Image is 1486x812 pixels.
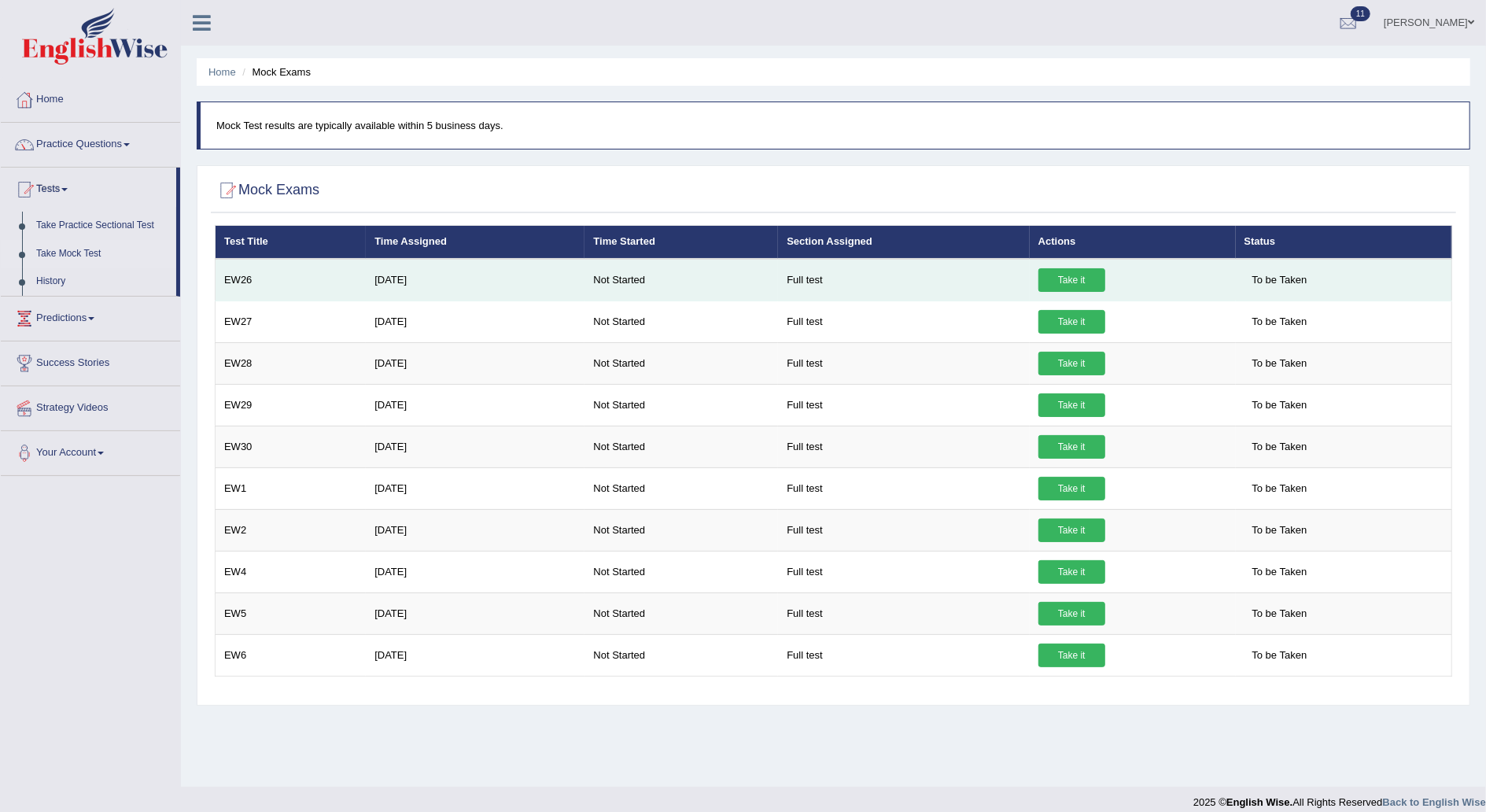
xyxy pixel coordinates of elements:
[366,551,584,592] td: [DATE]
[584,551,778,592] td: Not Started
[584,342,778,384] td: Not Started
[1244,310,1315,334] span: To be Taken
[1030,226,1236,259] th: Actions
[778,551,1029,592] td: Full test
[778,634,1029,676] td: Full test
[1038,310,1105,334] a: Take it
[216,509,367,551] td: EW2
[584,592,778,634] td: Not Started
[238,65,311,79] li: Mock Exams
[584,634,778,676] td: Not Started
[1038,644,1105,667] a: Take it
[1,78,180,117] a: Home
[366,259,584,301] td: [DATE]
[1244,560,1315,584] span: To be Taken
[778,301,1029,342] td: Full test
[584,467,778,509] td: Not Started
[216,426,367,467] td: EW30
[1351,6,1370,21] span: 11
[1383,796,1486,808] a: Back to English Wise
[216,342,367,384] td: EW28
[1,123,180,162] a: Practice Questions
[778,342,1029,384] td: Full test
[1038,352,1105,375] a: Take it
[1038,560,1105,584] a: Take it
[1,341,180,381] a: Success Stories
[1193,787,1486,810] div: 2025 © All Rights Reserved
[215,179,319,202] h2: Mock Exams
[1244,477,1315,500] span: To be Taken
[584,384,778,426] td: Not Started
[366,509,584,551] td: [DATE]
[1236,226,1452,259] th: Status
[1226,796,1292,808] strong: English Wise.
[29,212,176,240] a: Take Practice Sectional Test
[1038,519,1105,542] a: Take it
[1038,268,1105,292] a: Take it
[216,226,367,259] th: Test Title
[216,259,367,301] td: EW26
[216,634,367,676] td: EW6
[366,342,584,384] td: [DATE]
[366,467,584,509] td: [DATE]
[216,118,1454,133] p: Mock Test results are typically available within 5 business days.
[584,301,778,342] td: Not Started
[216,384,367,426] td: EW29
[1,297,180,336] a: Predictions
[29,240,176,268] a: Take Mock Test
[1244,435,1315,459] span: To be Taken
[1038,477,1105,500] a: Take it
[1244,393,1315,417] span: To be Taken
[216,301,367,342] td: EW27
[1,168,176,207] a: Tests
[216,551,367,592] td: EW4
[216,467,367,509] td: EW1
[778,384,1029,426] td: Full test
[208,66,236,78] a: Home
[778,226,1029,259] th: Section Assigned
[366,301,584,342] td: [DATE]
[778,467,1029,509] td: Full test
[1,386,180,426] a: Strategy Videos
[216,592,367,634] td: EW5
[778,259,1029,301] td: Full test
[1038,435,1105,459] a: Take it
[584,226,778,259] th: Time Started
[1244,519,1315,542] span: To be Taken
[29,268,176,296] a: History
[1,431,180,471] a: Your Account
[1244,602,1315,626] span: To be Taken
[584,259,778,301] td: Not Started
[778,509,1029,551] td: Full test
[1038,602,1105,626] a: Take it
[366,426,584,467] td: [DATE]
[778,426,1029,467] td: Full test
[366,634,584,676] td: [DATE]
[584,426,778,467] td: Not Started
[584,509,778,551] td: Not Started
[366,384,584,426] td: [DATE]
[366,226,584,259] th: Time Assigned
[1244,644,1315,667] span: To be Taken
[1038,393,1105,417] a: Take it
[1244,352,1315,375] span: To be Taken
[778,592,1029,634] td: Full test
[366,592,584,634] td: [DATE]
[1244,268,1315,292] span: To be Taken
